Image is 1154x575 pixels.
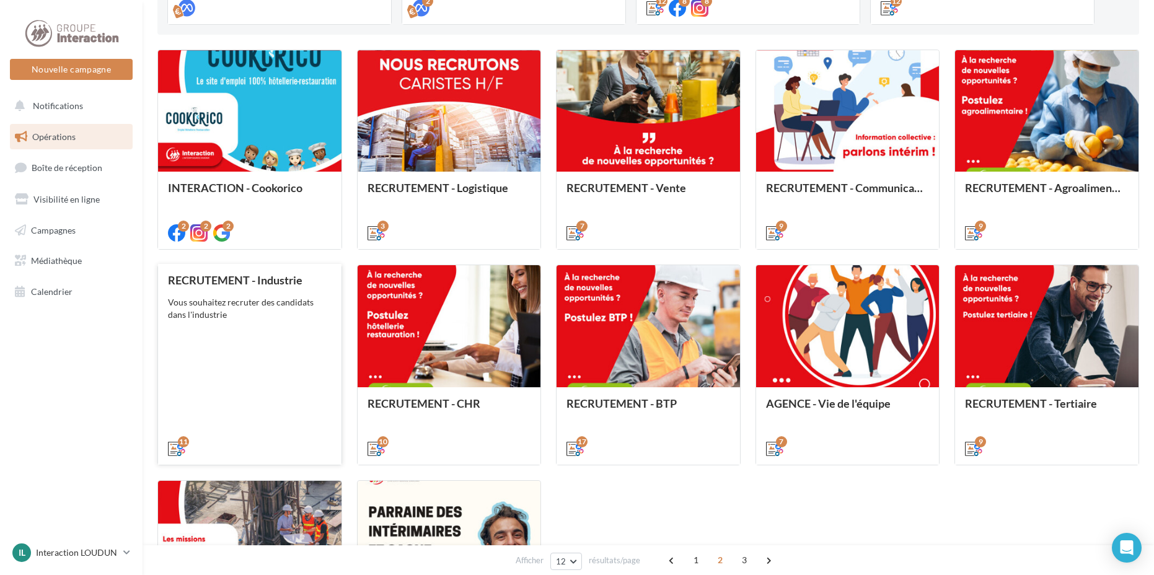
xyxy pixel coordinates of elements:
[10,541,133,564] a: IL Interaction LOUDUN
[7,217,135,244] a: Campagnes
[19,546,25,559] span: IL
[556,556,566,566] span: 12
[31,224,76,235] span: Campagnes
[368,397,531,422] div: RECRUTEMENT - CHR
[7,187,135,213] a: Visibilité en ligne
[178,221,189,232] div: 2
[1112,533,1142,563] div: Open Intercom Messenger
[566,182,730,206] div: RECRUTEMENT - Vente
[200,221,211,232] div: 2
[589,555,640,566] span: résultats/page
[686,550,706,570] span: 1
[516,555,544,566] span: Afficher
[377,436,389,447] div: 10
[965,182,1129,206] div: RECRUTEMENT - Agroalimentaire
[368,182,531,206] div: RECRUTEMENT - Logistique
[33,194,100,204] span: Visibilité en ligne
[31,286,73,297] span: Calendrier
[33,100,83,111] span: Notifications
[975,436,986,447] div: 9
[7,93,130,119] button: Notifications
[168,182,332,206] div: INTERACTION - Cookorico
[36,546,118,559] p: Interaction LOUDUN
[576,436,588,447] div: 17
[965,397,1129,422] div: RECRUTEMENT - Tertiaire
[178,436,189,447] div: 11
[31,255,82,266] span: Médiathèque
[10,59,133,80] button: Nouvelle campagne
[377,221,389,232] div: 3
[710,550,730,570] span: 2
[776,221,787,232] div: 9
[766,397,930,422] div: AGENCE - Vie de l'équipe
[7,248,135,274] a: Médiathèque
[32,131,76,142] span: Opérations
[7,154,135,181] a: Boîte de réception
[168,274,332,286] div: RECRUTEMENT - Industrie
[550,553,582,570] button: 12
[576,221,588,232] div: 7
[975,221,986,232] div: 9
[7,124,135,150] a: Opérations
[776,436,787,447] div: 7
[222,221,234,232] div: 2
[766,182,930,206] div: RECRUTEMENT - Communication externe
[32,162,102,173] span: Boîte de réception
[734,550,754,570] span: 3
[7,279,135,305] a: Calendrier
[566,397,730,422] div: RECRUTEMENT - BTP
[168,296,332,321] div: Vous souhaitez recruter des candidats dans l'industrie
